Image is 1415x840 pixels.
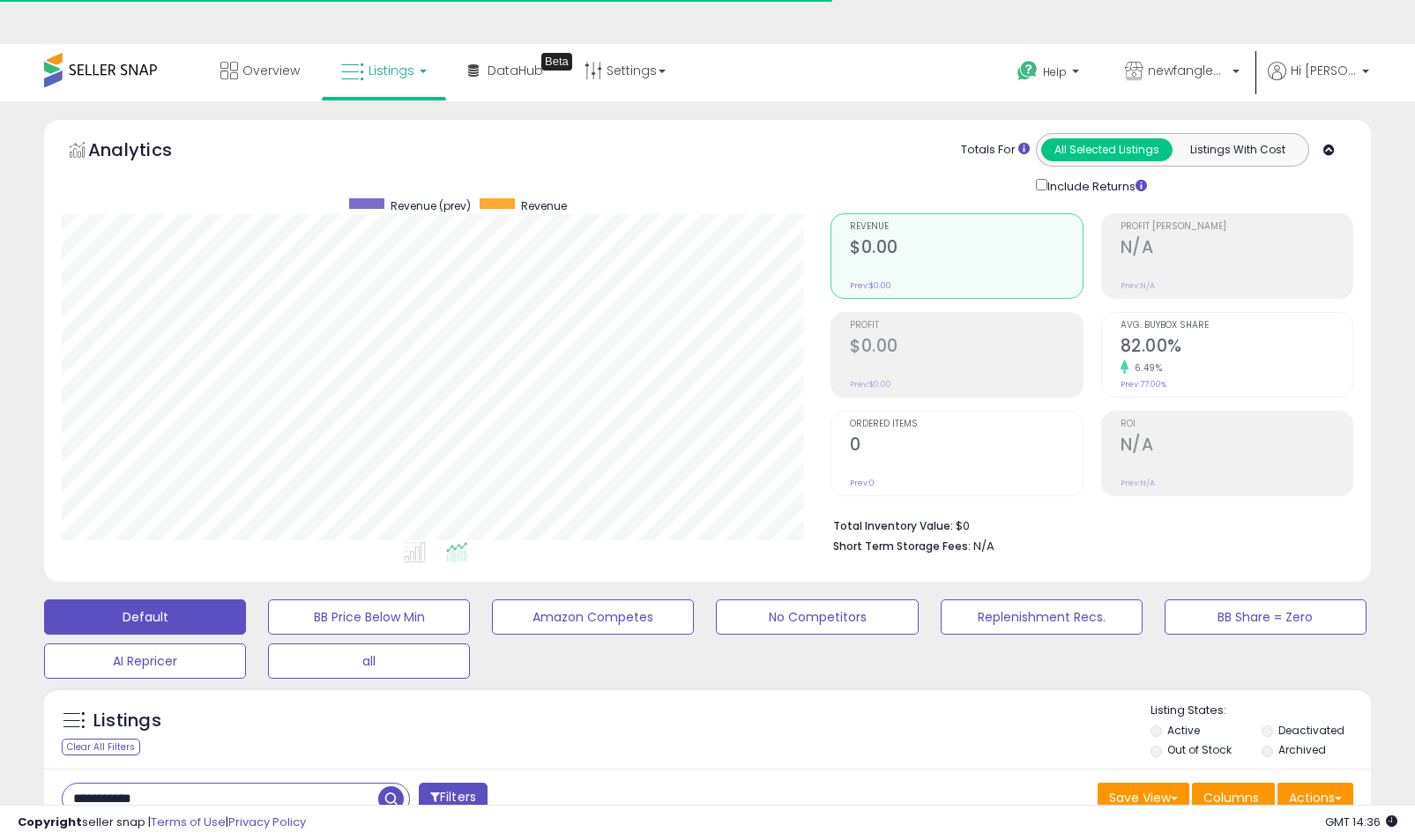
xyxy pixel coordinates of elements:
[1167,723,1200,738] label: Active
[1203,789,1259,807] span: Columns
[541,53,572,71] div: Tooltip anchor
[1112,44,1253,101] a: newfangled networks
[1165,599,1367,635] button: BB Share = Zero
[850,420,1082,429] span: Ordered Items
[1325,814,1397,830] span: 2025-09-8 14:36 GMT
[268,643,470,679] button: all
[1003,47,1097,101] a: Help
[268,599,470,635] button: BB Price Below Min
[833,514,1340,535] li: $0
[1151,702,1371,719] p: Listing States:
[850,435,1082,458] h2: 0
[1148,62,1227,79] span: newfangled networks
[1268,62,1369,101] a: Hi [PERSON_NAME]
[833,539,971,554] b: Short Term Storage Fees:
[62,739,140,755] div: Clear All Filters
[391,198,471,213] span: Revenue (prev)
[1172,138,1303,161] button: Listings With Cost
[850,379,891,390] small: Prev: $0.00
[1121,420,1352,429] span: ROI
[328,44,440,97] a: Listings
[1121,379,1166,390] small: Prev: 77.00%
[1277,783,1353,813] button: Actions
[1128,361,1163,375] small: 6.49%
[1121,222,1352,232] span: Profit [PERSON_NAME]
[1167,742,1232,757] label: Out of Stock
[207,44,313,97] a: Overview
[455,44,556,97] a: DataHub
[242,62,300,79] span: Overview
[492,599,694,635] button: Amazon Competes
[1121,336,1352,360] h2: 82.00%
[1121,280,1155,291] small: Prev: N/A
[18,814,306,831] div: seller snap | |
[44,599,246,635] button: Default
[941,599,1143,635] button: Replenishment Recs.
[1278,742,1326,757] label: Archived
[488,62,543,79] span: DataHub
[1043,64,1067,79] span: Help
[850,280,891,291] small: Prev: $0.00
[1121,321,1352,331] span: Avg. Buybox Share
[1192,783,1275,813] button: Columns
[1121,435,1352,458] h2: N/A
[1017,60,1039,82] i: Get Help
[521,198,567,213] span: Revenue
[716,599,918,635] button: No Competitors
[833,518,953,533] b: Total Inventory Value:
[44,643,246,679] button: AI Repricer
[1098,783,1189,813] button: Save View
[850,237,1082,261] h2: $0.00
[228,814,306,830] a: Privacy Policy
[1278,723,1344,738] label: Deactivated
[1291,62,1357,79] span: Hi [PERSON_NAME]
[1041,138,1173,161] button: All Selected Listings
[850,478,875,488] small: Prev: 0
[850,222,1082,232] span: Revenue
[88,138,206,167] h5: Analytics
[369,62,414,79] span: Listings
[571,44,679,97] a: Settings
[973,538,994,554] span: N/A
[18,814,82,830] strong: Copyright
[961,142,1030,159] div: Totals For
[1121,237,1352,261] h2: N/A
[419,783,488,814] button: Filters
[151,814,226,830] a: Terms of Use
[93,709,161,733] h5: Listings
[850,336,1082,360] h2: $0.00
[850,321,1082,331] span: Profit
[1023,175,1168,196] div: Include Returns
[1121,478,1155,488] small: Prev: N/A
